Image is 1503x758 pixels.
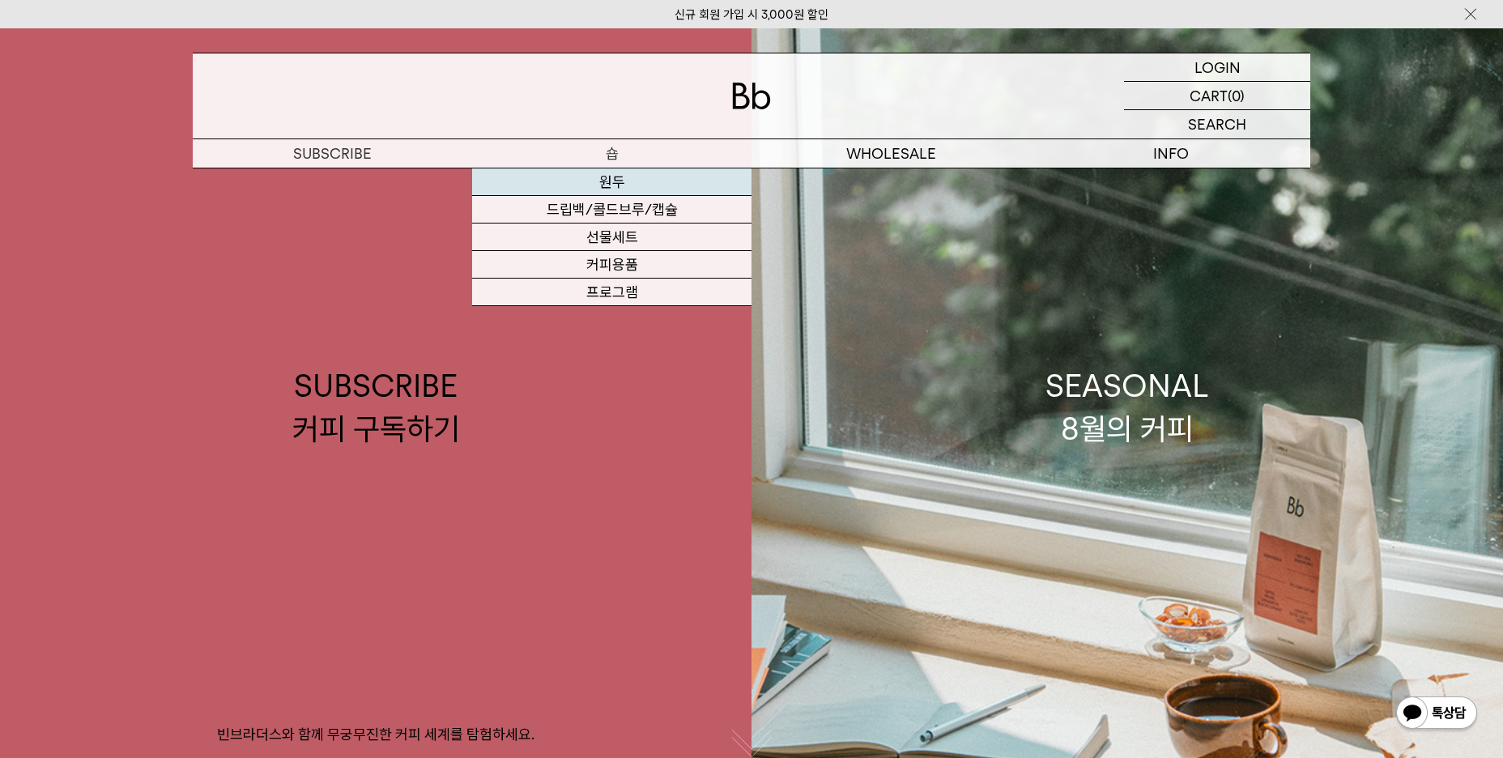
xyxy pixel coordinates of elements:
div: SEASONAL 8월의 커피 [1045,364,1209,450]
div: SUBSCRIBE 커피 구독하기 [292,364,460,450]
img: 카카오톡 채널 1:1 채팅 버튼 [1394,695,1479,734]
p: LOGIN [1194,53,1241,81]
a: LOGIN [1124,53,1310,82]
p: (0) [1228,82,1245,109]
a: 숍 [472,139,751,168]
a: SUBSCRIBE [193,139,472,168]
a: 원두 [472,168,751,196]
p: CART [1190,82,1228,109]
a: 신규 회원 가입 시 3,000원 할인 [675,7,828,22]
a: 선물세트 [472,224,751,251]
p: SEARCH [1188,110,1246,138]
a: 커피용품 [472,251,751,279]
img: 로고 [732,83,771,109]
a: 드립백/콜드브루/캡슐 [472,196,751,224]
p: WHOLESALE [751,139,1031,168]
p: INFO [1031,139,1310,168]
a: 프로그램 [472,279,751,306]
a: CART (0) [1124,82,1310,110]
